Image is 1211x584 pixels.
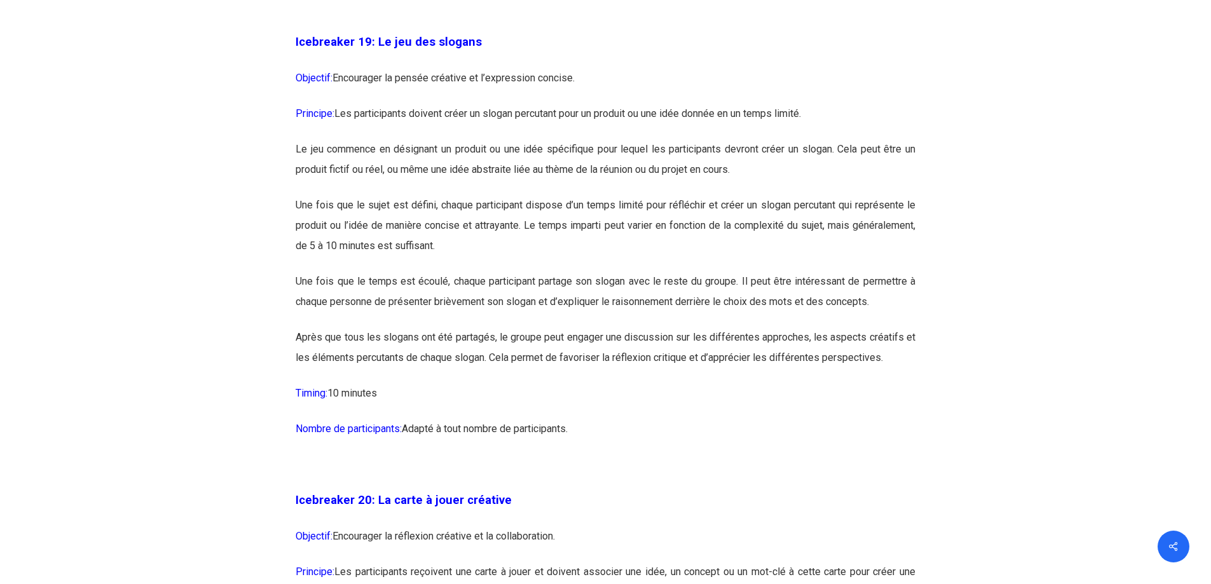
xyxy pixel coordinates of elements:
[296,35,482,49] strong: Icebreaker 19: Le jeu des slogans
[296,526,915,562] p: Encourager la réflexion créative et la collaboration.
[296,139,915,195] p: Le jeu commence en désignant un produit ou une idée spécifique pour lequel les participants devro...
[296,419,915,454] p: Adapté à tout nombre de participants.
[296,383,915,419] p: 10 minutes
[296,327,915,383] p: Après que tous les slogans ont été partagés, le groupe peut engager une discussion sur les différ...
[296,387,327,399] span: Timing:
[296,68,915,104] p: Encourager la pensée créative et l’expression concise.
[296,530,332,542] span: Objectif:
[296,423,402,435] span: Nombre de participants:
[296,72,332,84] span: Objectif:
[296,195,915,271] p: Une fois que le sujet est défini, chaque participant dispose d’un temps limité pour réfléchir et ...
[296,493,512,507] span: Icebreaker 20: La carte à jouer créative
[296,104,915,139] p: Les participants doivent créer un slogan percutant pour un produit ou une idée donnée en un temps...
[296,271,915,327] p: Une fois que le temps est écoulé, chaque participant partage son slogan avec le reste du groupe. ...
[296,107,334,119] span: Principe:
[296,566,334,578] span: Principe:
